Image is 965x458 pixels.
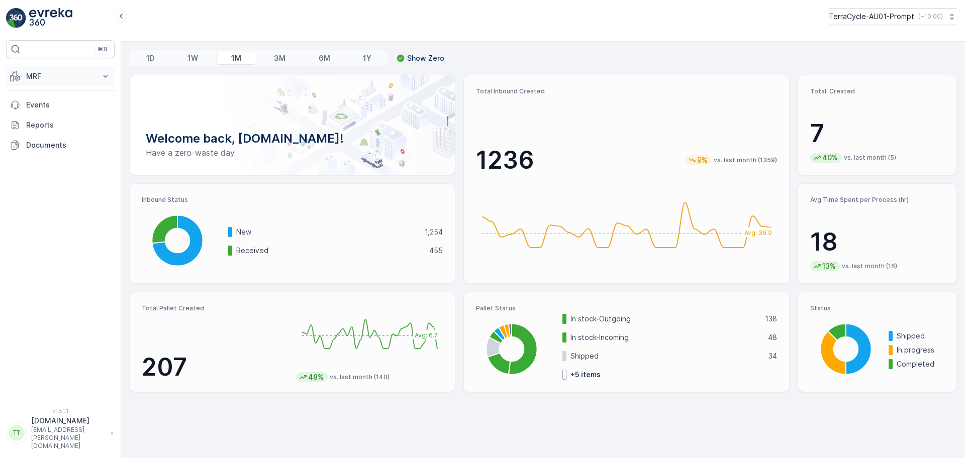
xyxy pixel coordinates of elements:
p: Total Pallet Created [142,304,288,312]
p: ⌘B [98,45,108,53]
p: Shipped [897,331,944,341]
p: New [236,227,418,237]
p: Pallet Status [476,304,777,312]
p: 9% [696,155,709,165]
p: 3M [274,53,285,63]
p: Have a zero-waste day [146,147,439,159]
p: Show Zero [407,53,444,63]
a: Documents [6,135,115,155]
p: Total Created [810,87,944,95]
p: In stock-Outgoing [570,314,758,324]
div: TT [9,425,25,441]
button: TT[DOMAIN_NAME][EMAIL_ADDRESS][PERSON_NAME][DOMAIN_NAME] [6,416,115,450]
p: 40% [821,153,839,163]
p: In progress [897,345,944,355]
p: 7 [810,119,944,149]
p: 18 [810,227,944,257]
p: 48% [307,372,325,382]
p: Inbound Status [142,196,443,204]
p: 1M [231,53,241,63]
p: 6M [319,53,330,63]
p: vs. last month (5) [844,154,896,162]
button: MRF [6,66,115,86]
p: Status [810,304,944,312]
p: 138 [765,314,777,324]
p: Events [26,100,111,110]
p: Total Inbound Created [476,87,777,95]
p: MRF [26,71,94,81]
p: vs. last month (140) [330,373,390,381]
a: Events [6,95,115,115]
p: Welcome back, [DOMAIN_NAME]! [146,131,439,147]
p: 207 [142,352,288,382]
p: Documents [26,140,111,150]
img: logo [6,8,26,28]
p: Reports [26,120,111,130]
p: ( +10:00 ) [918,13,943,21]
p: vs. last month (16) [842,262,897,270]
button: TerraCycle-AU01-Prompt(+10:00) [829,8,957,25]
p: 13% [821,261,837,271]
p: [DOMAIN_NAME] [31,416,106,426]
p: 1D [146,53,155,63]
p: Avg Time Spent per Process (hr) [810,196,944,204]
p: vs. last month (1359) [714,156,777,164]
p: Completed [897,359,944,369]
p: TerraCycle-AU01-Prompt [829,12,914,22]
p: 455 [429,246,443,256]
p: [EMAIL_ADDRESS][PERSON_NAME][DOMAIN_NAME] [31,426,106,450]
p: 34 [768,351,777,361]
a: Reports [6,115,115,135]
p: 1W [187,53,198,63]
p: + 5 items [570,370,601,380]
p: 1,254 [425,227,443,237]
p: 48 [768,332,777,342]
p: Received [236,246,423,256]
p: Shipped [570,351,762,361]
span: v 1.51.1 [6,408,115,414]
p: 1236 [476,145,534,175]
img: logo_light-DOdMpM7g.png [29,8,72,28]
p: 1Y [363,53,371,63]
p: In stock-Incoming [570,332,761,342]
